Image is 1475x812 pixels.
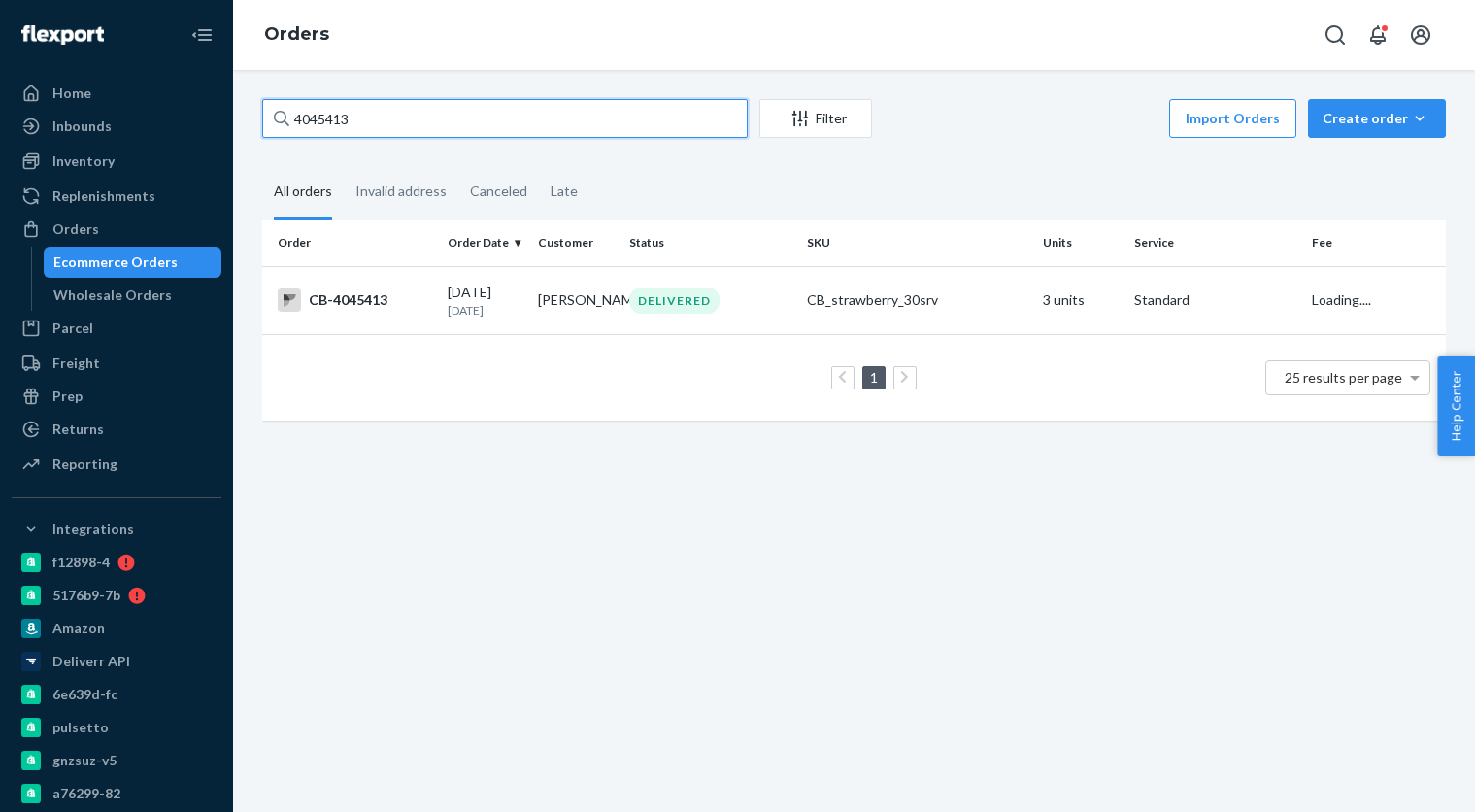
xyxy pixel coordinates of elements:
a: Page 1 is your current page [866,369,882,386]
div: Home [52,84,91,103]
th: SKU [799,220,1036,266]
div: gnzsuz-v5 [52,751,117,770]
th: Units [1035,220,1125,266]
div: Orders [52,220,99,239]
a: Ecommerce Orders [44,247,222,278]
div: Inventory [52,152,115,171]
a: Parcel [12,313,221,344]
td: Loading.... [1304,266,1446,334]
a: Reporting [12,449,221,480]
button: Open Search Box [1316,16,1355,54]
div: Customer [538,234,613,251]
div: 5176b9-7b [52,586,120,605]
div: a76299-82 [52,784,120,803]
div: Amazon [52,619,105,638]
td: [PERSON_NAME] [530,266,620,334]
div: 6e639d-fc [52,685,117,704]
div: Ecommerce Orders [53,253,178,272]
a: Replenishments [12,181,221,212]
a: Home [12,78,221,109]
p: [DATE] [448,302,522,319]
th: Fee [1304,220,1446,266]
th: Order [262,220,440,266]
div: [DATE] [448,283,522,319]
a: Inventory [12,146,221,177]
div: Create order [1323,109,1431,128]
a: Deliverr API [12,646,221,677]
button: Close Navigation [183,16,221,54]
img: Flexport logo [21,25,104,45]
button: Integrations [12,514,221,545]
a: gnzsuz-v5 [12,745,221,776]
button: Create order [1308,99,1446,138]
button: Open notifications [1358,16,1397,54]
th: Service [1126,220,1304,266]
div: Canceled [470,166,527,217]
div: Returns [52,420,104,439]
div: Invalid address [355,166,447,217]
div: Reporting [52,455,117,474]
button: Help Center [1437,356,1475,456]
div: CB-4045413 [278,288,432,312]
div: All orders [274,166,332,220]
span: 25 results per page [1285,369,1402,386]
a: f12898-4 [12,547,221,578]
div: Inbounds [52,117,112,136]
th: Status [621,220,799,266]
a: 6e639d-fc [12,679,221,710]
td: 3 units [1035,266,1125,334]
a: pulsetto [12,712,221,743]
ol: breadcrumbs [249,7,345,63]
div: Parcel [52,319,93,338]
a: Orders [264,23,329,45]
p: Standard [1134,290,1296,310]
button: Open account menu [1401,16,1440,54]
div: Prep [52,387,83,406]
div: Filter [760,109,871,128]
button: Filter [759,99,872,138]
a: Wholesale Orders [44,280,222,311]
th: Order Date [440,220,530,266]
div: Integrations [52,520,134,539]
a: Amazon [12,613,221,644]
input: Search orders [262,99,748,138]
div: pulsetto [52,718,109,737]
div: Late [551,166,578,217]
button: Import Orders [1169,99,1296,138]
div: f12898-4 [52,553,110,572]
a: Returns [12,414,221,445]
a: Orders [12,214,221,245]
a: Inbounds [12,111,221,142]
a: 5176b9-7b [12,580,221,611]
div: Deliverr API [52,652,130,671]
div: Freight [52,354,100,373]
a: a76299-82 [12,778,221,809]
div: Wholesale Orders [53,286,172,305]
a: Freight [12,348,221,379]
div: DELIVERED [629,288,720,314]
a: Prep [12,381,221,412]
div: Replenishments [52,186,155,206]
div: CB_strawberry_30srv [807,290,1028,310]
